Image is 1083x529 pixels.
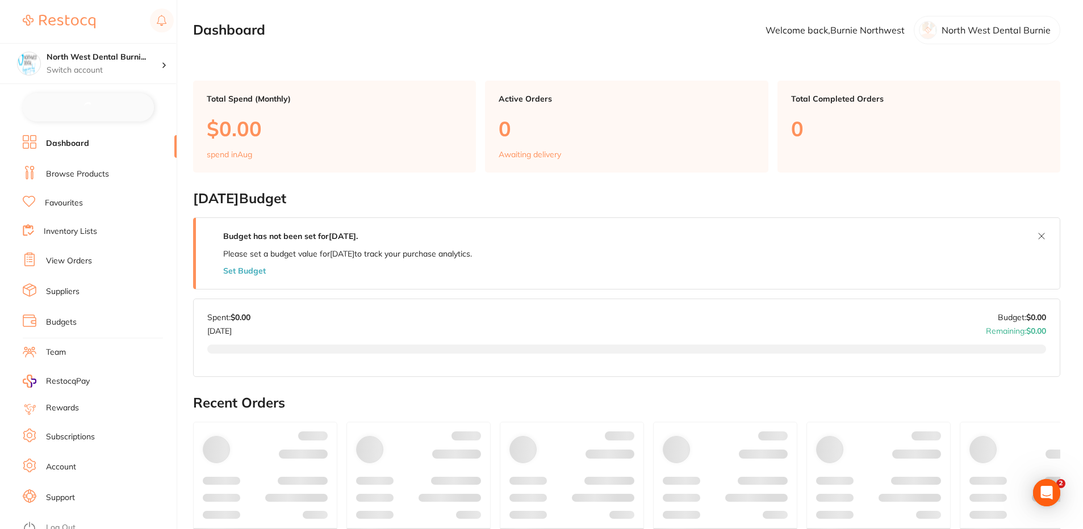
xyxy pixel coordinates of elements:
[46,138,89,149] a: Dashboard
[193,191,1060,207] h2: [DATE] Budget
[193,395,1060,411] h2: Recent Orders
[942,25,1051,35] p: North West Dental Burnie
[766,25,905,35] p: Welcome back, Burnie Northwest
[1026,326,1046,336] strong: $0.00
[23,15,95,28] img: Restocq Logo
[207,150,252,159] p: spend in Aug
[46,376,90,387] span: RestocqPay
[45,198,83,209] a: Favourites
[46,317,77,328] a: Budgets
[193,81,476,173] a: Total Spend (Monthly)$0.00spend inAug
[791,117,1047,140] p: 0
[23,375,90,388] a: RestocqPay
[499,150,561,159] p: Awaiting delivery
[499,117,754,140] p: 0
[18,52,40,75] img: North West Dental Burnie
[46,347,66,358] a: Team
[23,9,95,35] a: Restocq Logo
[998,313,1046,322] p: Budget:
[207,322,250,335] p: [DATE]
[986,322,1046,335] p: Remaining:
[46,169,109,180] a: Browse Products
[46,402,79,414] a: Rewards
[207,94,462,103] p: Total Spend (Monthly)
[223,266,266,275] button: Set Budget
[231,312,250,322] strong: $0.00
[44,226,97,237] a: Inventory Lists
[193,22,265,38] h2: Dashboard
[207,117,462,140] p: $0.00
[777,81,1060,173] a: Total Completed Orders0
[46,492,75,503] a: Support
[46,461,76,473] a: Account
[485,81,768,173] a: Active Orders0Awaiting delivery
[791,94,1047,103] p: Total Completed Orders
[499,94,754,103] p: Active Orders
[23,375,36,388] img: RestocqPay
[47,65,161,76] p: Switch account
[207,313,250,322] p: Spent:
[1056,479,1065,488] span: 2
[46,286,80,297] a: Suppliers
[1033,479,1060,506] div: Open Intercom Messenger
[223,231,358,241] strong: Budget has not been set for [DATE] .
[47,52,161,63] h4: North West Dental Burnie
[223,249,472,258] p: Please set a budget value for [DATE] to track your purchase analytics.
[46,255,92,267] a: View Orders
[46,431,95,443] a: Subscriptions
[1026,312,1046,322] strong: $0.00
